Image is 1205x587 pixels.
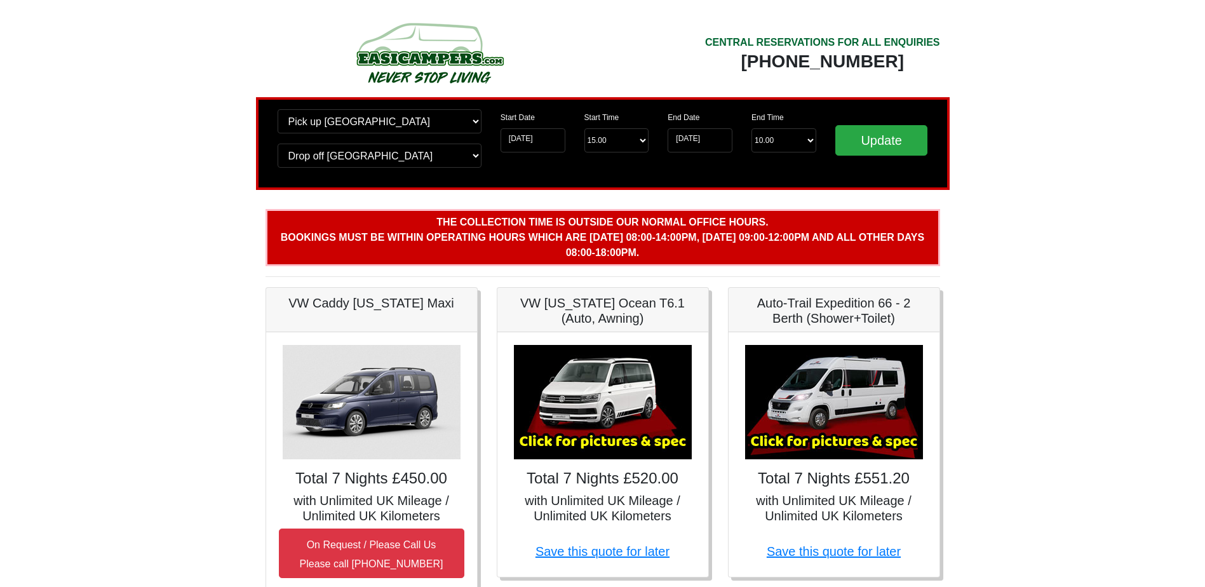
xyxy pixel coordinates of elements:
button: On Request / Please Call UsPlease call [PHONE_NUMBER] [279,529,464,578]
h4: Total 7 Nights £450.00 [279,469,464,488]
input: Return Date [668,128,732,152]
h5: VW Caddy [US_STATE] Maxi [279,295,464,311]
label: Start Date [501,112,535,123]
b: The collection time is outside our normal office hours. Bookings must be within operating hours w... [281,217,924,258]
div: [PHONE_NUMBER] [705,50,940,73]
div: CENTRAL RESERVATIONS FOR ALL ENQUIRIES [705,35,940,50]
img: VW California Ocean T6.1 (Auto, Awning) [514,345,692,459]
a: Save this quote for later [767,544,901,558]
img: Auto-Trail Expedition 66 - 2 Berth (Shower+Toilet) [745,345,923,459]
h4: Total 7 Nights £520.00 [510,469,696,488]
h5: with Unlimited UK Mileage / Unlimited UK Kilometers [741,493,927,523]
img: campers-checkout-logo.png [309,18,550,88]
small: On Request / Please Call Us Please call [PHONE_NUMBER] [300,539,443,569]
h5: VW [US_STATE] Ocean T6.1 (Auto, Awning) [510,295,696,326]
img: VW Caddy California Maxi [283,345,461,459]
input: Start Date [501,128,565,152]
label: End Time [751,112,784,123]
h4: Total 7 Nights £551.20 [741,469,927,488]
label: End Date [668,112,699,123]
input: Update [835,125,928,156]
h5: with Unlimited UK Mileage / Unlimited UK Kilometers [279,493,464,523]
h5: Auto-Trail Expedition 66 - 2 Berth (Shower+Toilet) [741,295,927,326]
a: Save this quote for later [535,544,670,558]
h5: with Unlimited UK Mileage / Unlimited UK Kilometers [510,493,696,523]
label: Start Time [584,112,619,123]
